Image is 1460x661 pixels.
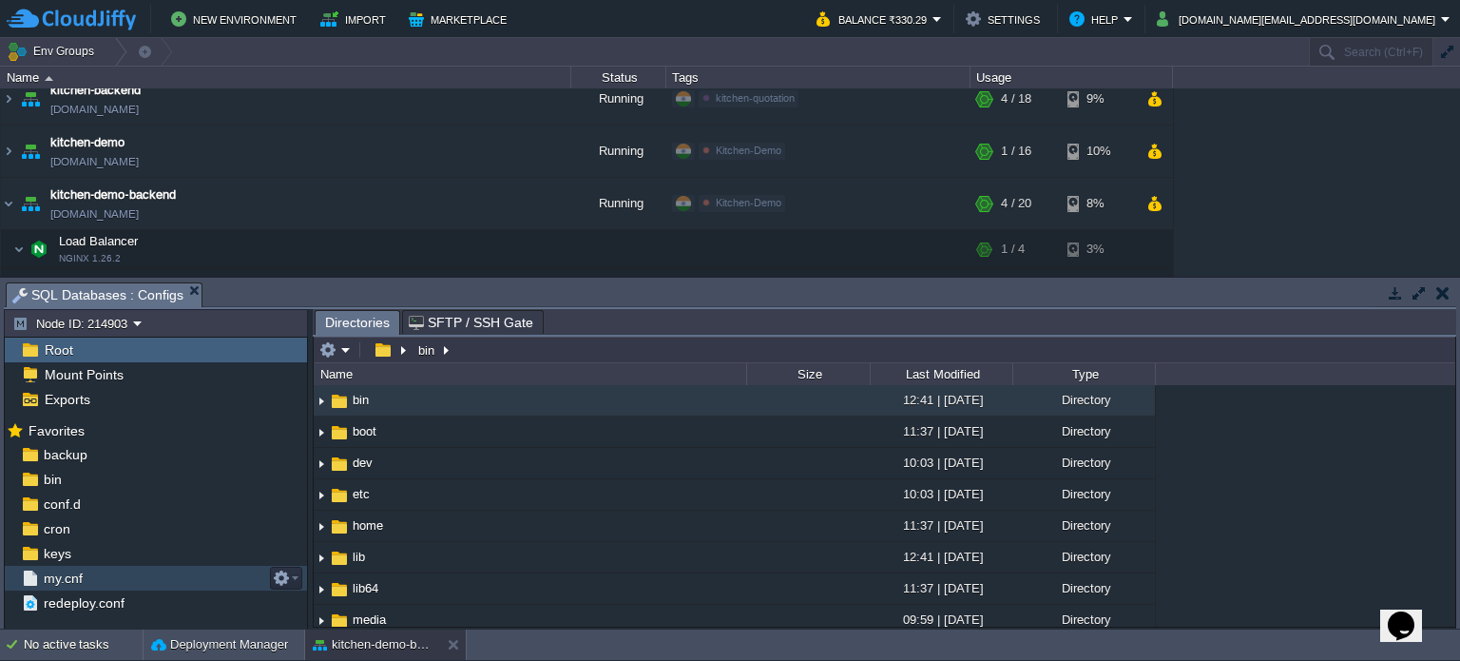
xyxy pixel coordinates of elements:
a: bin [40,471,65,488]
img: AMDAwAAAACH5BAEAAAAALAAAAAABAAEAAAICRAEAOw== [314,543,329,573]
div: 1 / 16 [1001,126,1031,177]
span: kitchen-demo [50,133,125,152]
div: Type [1014,363,1155,385]
img: AMDAwAAAACH5BAEAAAAALAAAAAABAAEAAAICRAEAOw== [51,269,78,299]
a: [DOMAIN_NAME] [50,204,139,224]
button: Node ID: 214903 [12,315,133,332]
a: backup [40,446,90,463]
div: Directory [1012,574,1155,603]
span: etc [350,486,373,502]
img: AMDAwAAAACH5BAEAAAAALAAAAAABAAEAAAICRAEAOw== [45,76,53,81]
a: home [350,517,386,534]
div: No active tasks [24,630,143,660]
img: AMDAwAAAACH5BAEAAAAALAAAAAABAAEAAAICRAEAOw== [1,126,16,177]
button: kitchen-demo-backend [313,635,432,654]
div: 10% [1067,126,1129,177]
img: AMDAwAAAACH5BAEAAAAALAAAAAABAAEAAAICRAEAOw== [329,422,350,443]
img: AMDAwAAAACH5BAEAAAAALAAAAAABAAEAAAICRAEAOw== [329,391,350,412]
img: AMDAwAAAACH5BAEAAAAALAAAAAABAAEAAAICRAEAOw== [17,178,44,229]
img: AMDAwAAAACH5BAEAAAAALAAAAAABAAEAAAICRAEAOw== [329,516,350,537]
button: [DOMAIN_NAME][EMAIL_ADDRESS][DOMAIN_NAME] [1157,8,1441,30]
div: Running [571,73,666,125]
div: Directory [1012,448,1155,477]
img: AMDAwAAAACH5BAEAAAAALAAAAAABAAEAAAICRAEAOw== [329,579,350,600]
div: Last Modified [872,363,1012,385]
a: keys [40,545,74,562]
a: kitchen-backend [50,81,141,100]
div: 1 / 4 [1001,269,1021,299]
img: AMDAwAAAACH5BAEAAAAALAAAAAABAAEAAAICRAEAOw== [26,230,52,268]
div: 12:41 | [DATE] [870,385,1012,415]
a: redeploy.conf [40,594,127,612]
div: Name [2,67,570,88]
div: 1 / 4 [1001,230,1025,268]
div: 4 / 18 [1001,73,1031,125]
div: Running [571,126,666,177]
div: Tags [667,67,970,88]
div: 12:41 | [DATE] [870,542,1012,572]
span: Kitchen-Demo [716,145,781,156]
span: Directories [325,311,390,335]
span: boot [350,423,379,439]
img: AMDAwAAAACH5BAEAAAAALAAAAAABAAEAAAICRAEAOw== [314,418,329,447]
span: my.cnf [40,570,86,587]
img: AMDAwAAAACH5BAEAAAAALAAAAAABAAEAAAICRAEAOw== [314,386,329,416]
a: Favorites [25,423,87,438]
img: AMDAwAAAACH5BAEAAAAALAAAAAABAAEAAAICRAEAOw== [314,449,329,478]
a: 214902 [78,276,171,292]
img: AMDAwAAAACH5BAEAAAAALAAAAAABAAEAAAICRAEAOw== [329,548,350,569]
a: bin [350,392,372,408]
a: Load BalancerNGINX 1.26.2 [57,234,141,248]
div: 8% [1067,178,1129,229]
iframe: chat widget [1380,585,1441,642]
span: Favorites [25,422,87,439]
div: Directory [1012,385,1155,415]
img: AMDAwAAAACH5BAEAAAAALAAAAAABAAEAAAICRAEAOw== [329,454,350,475]
button: Deployment Manager [151,635,288,654]
img: AMDAwAAAACH5BAEAAAAALAAAAAABAAEAAAICRAEAOw== [314,607,329,636]
img: AMDAwAAAACH5BAEAAAAALAAAAAABAAEAAAICRAEAOw== [17,73,44,125]
div: 4 / 20 [1001,178,1031,229]
div: 11:37 | [DATE] [870,511,1012,540]
div: Directory [1012,511,1155,540]
a: Exports [41,391,93,408]
img: AMDAwAAAACH5BAEAAAAALAAAAAABAAEAAAICRAEAOw== [1,73,16,125]
span: NGINX 1.26.2 [59,253,121,264]
a: media [350,612,389,628]
span: kitchen-demo-backend [50,185,176,204]
a: cron [40,520,73,537]
div: Size [748,363,870,385]
button: Balance ₹330.29 [816,8,932,30]
div: 9% [1067,73,1129,125]
img: AMDAwAAAACH5BAEAAAAALAAAAAABAAEAAAICRAEAOw== [40,269,51,299]
button: bin [415,341,439,359]
span: Mount Points [41,366,126,383]
div: 11:37 | [DATE] [870,417,1012,446]
img: AMDAwAAAACH5BAEAAAAALAAAAAABAAEAAAICRAEAOw== [314,512,329,541]
img: CloudJiffy [7,8,136,31]
span: lib [350,549,368,565]
div: Usage [971,67,1172,88]
span: Load Balancer [57,233,141,249]
a: dev [350,455,375,471]
div: 10:03 | [DATE] [870,479,1012,509]
div: 3% [1067,269,1129,299]
div: Directory [1012,542,1155,572]
button: Help [1069,8,1124,30]
a: [DOMAIN_NAME] [50,100,139,119]
img: AMDAwAAAACH5BAEAAAAALAAAAAABAAEAAAICRAEAOw== [314,480,329,510]
span: Kitchen-Demo [716,197,781,208]
button: New Environment [171,8,302,30]
img: AMDAwAAAACH5BAEAAAAALAAAAAABAAEAAAICRAEAOw== [13,230,25,268]
a: lib64 [350,580,381,596]
div: Directory [1012,479,1155,509]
